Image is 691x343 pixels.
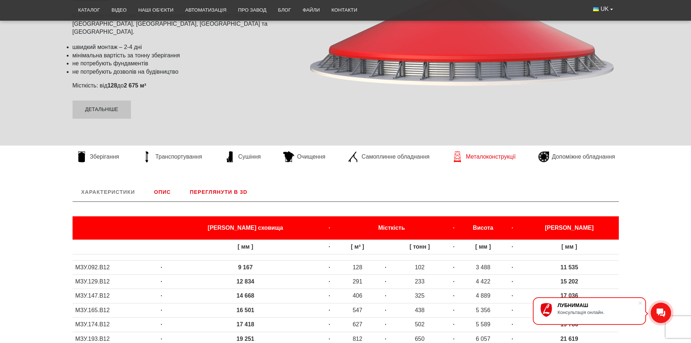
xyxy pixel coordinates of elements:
strong: 11 535 [560,264,578,270]
strong: [ мм ] [562,244,577,250]
a: Детальніше [73,101,131,119]
strong: · [161,321,162,327]
strong: · [385,321,386,327]
td: 4 889 [461,289,505,303]
p: Місткість: від до [73,82,294,90]
strong: · [453,307,455,313]
td: 3 488 [461,260,505,274]
strong: [ тонн ] [410,244,430,250]
th: Місткість [337,216,447,240]
strong: 19 251 [236,336,254,342]
a: Каталог [73,2,106,18]
strong: · [329,225,330,231]
td: 502 [393,318,447,332]
td: МЗУ.165.В12 [73,303,154,317]
strong: · [511,264,513,270]
td: 438 [393,303,447,317]
strong: 15 202 [560,278,578,285]
td: 325 [393,289,447,303]
td: 547 [337,303,378,317]
td: МЗУ.174.В12 [73,318,154,332]
strong: · [161,307,162,313]
strong: · [329,307,330,313]
th: Висота [461,216,505,240]
span: Допоміжне обладнання [552,153,615,161]
td: 128 [337,260,378,274]
a: Контакти [326,2,363,18]
button: UK [587,2,618,16]
strong: 17 036 [560,293,578,299]
a: Файли [297,2,326,18]
td: 5 356 [461,303,505,317]
td: 406 [337,289,378,303]
a: Блог [272,2,297,18]
strong: · [453,244,455,250]
td: МЗУ.147.В12 [73,289,154,303]
strong: · [385,264,386,270]
strong: · [329,321,330,327]
th: [PERSON_NAME] сховища [169,216,322,240]
li: швидкий монтаж – 2-4 дні [73,43,294,51]
strong: · [385,278,386,285]
a: Допоміжне обладнання [535,151,619,162]
p: Є аналогом тимчасових систем зберігання, що активно застосовуються в [GEOGRAPHIC_DATA], [GEOGRAPH... [73,12,294,36]
a: Металоконструкції [448,151,519,162]
li: не потребують дозволів на будівництво [73,68,294,76]
a: Транспортування [138,151,206,162]
a: Опис [145,183,179,201]
a: Про завод [232,2,272,18]
a: Самоплинне обладнання [344,151,433,162]
strong: · [161,293,162,299]
span: Зберігання [90,153,119,161]
strong: 128 [107,82,117,89]
strong: · [385,293,386,299]
th: [PERSON_NAME] [520,216,618,240]
strong: [ мм ] [475,244,491,250]
strong: · [453,293,455,299]
strong: · [453,321,455,327]
td: МЗУ.129.В12 [73,275,154,289]
strong: · [511,307,513,313]
strong: · [453,278,455,285]
td: 4 422 [461,275,505,289]
td: 233 [393,275,447,289]
td: МЗУ.092.В12 [73,260,154,274]
strong: · [511,336,513,342]
a: Характеристики [73,183,144,201]
a: Автоматизація [179,2,232,18]
div: ЛУБНИМАШ [558,302,638,308]
span: Транспортування [155,153,202,161]
strong: · [511,278,513,285]
a: Сушіння [221,151,264,162]
a: Переглянути в 3D [181,183,256,201]
strong: · [161,336,162,342]
td: 102 [393,260,447,274]
a: Наші об’єкти [132,2,179,18]
span: UK [601,5,609,13]
strong: · [453,264,455,270]
strong: · [329,278,330,285]
span: Сушіння [238,153,261,161]
div: Консультація онлайн. [558,310,638,315]
td: 627 [337,318,378,332]
strong: · [453,336,455,342]
strong: · [329,264,330,270]
a: Зберігання [73,151,123,162]
strong: · [385,307,386,313]
a: Очищення [280,151,329,162]
strong: 12 834 [236,278,254,285]
span: Очищення [297,153,325,161]
img: Українська [593,7,599,11]
a: Відео [106,2,133,18]
li: не потребують фундаментів [73,60,294,68]
strong: · [329,293,330,299]
td: 5 589 [461,318,505,332]
strong: · [329,336,330,342]
strong: · [453,225,455,231]
strong: · [511,225,513,231]
strong: [ м³ ] [351,244,364,250]
strong: · [511,244,513,250]
strong: · [511,293,513,299]
span: Самоплинне обладнання [362,153,429,161]
td: 291 [337,275,378,289]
